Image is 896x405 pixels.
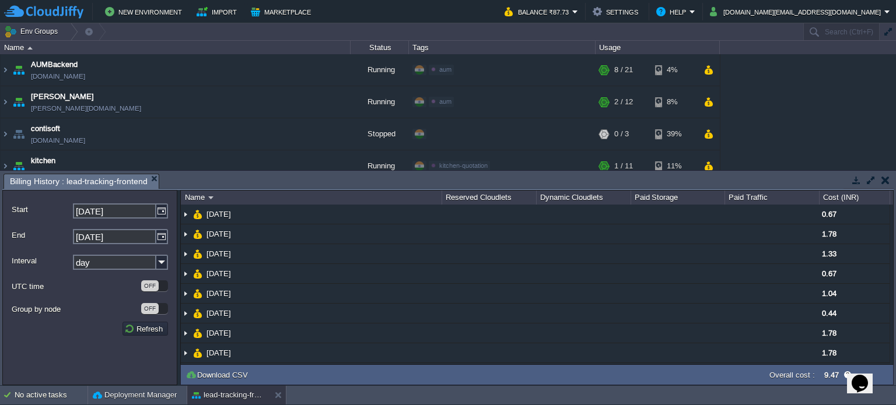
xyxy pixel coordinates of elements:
[93,389,177,401] button: Deployment Manager
[822,269,836,278] span: 0.67
[205,348,233,358] a: [DATE]
[208,196,213,199] img: AMDAwAAAACH5BAEAAAAALAAAAAABAAEAAAICRAEAOw==
[439,162,488,169] span: kitchen-quotation
[31,59,78,71] a: AUMBackend
[205,269,233,279] a: [DATE]
[351,118,409,150] div: Stopped
[192,389,265,401] button: lead-tracking-frontend
[193,244,202,263] img: AMDAwAAAACH5BAEAAAAALAAAAAABAAEAAAICRAEAOw==
[614,150,633,182] div: 1 / 11
[1,54,10,86] img: AMDAwAAAACH5BAEAAAAALAAAAAABAAEAAAICRAEAOw==
[847,358,884,393] iframe: chat widget
[12,203,72,216] label: Start
[193,284,202,303] img: AMDAwAAAACH5BAEAAAAALAAAAAABAAEAAAICRAEAOw==
[409,41,595,54] div: Tags
[31,71,85,82] a: [DOMAIN_NAME]
[182,191,442,205] div: Name
[824,371,839,379] label: 9.47
[185,369,251,380] button: Download CSV
[181,224,190,244] img: AMDAwAAAACH5BAEAAAAALAAAAAABAAEAAAICRAEAOw==
[1,150,10,182] img: AMDAwAAAACH5BAEAAAAALAAAAAABAAEAAAICRAEAOw==
[614,86,633,118] div: 2 / 12
[181,304,190,323] img: AMDAwAAAACH5BAEAAAAALAAAAAABAAEAAAICRAEAOw==
[351,150,409,182] div: Running
[822,348,836,357] span: 1.78
[1,86,10,118] img: AMDAwAAAACH5BAEAAAAALAAAAAABAAEAAAICRAEAOw==
[655,86,693,118] div: 8%
[12,280,140,293] label: UTC time
[193,304,202,323] img: AMDAwAAAACH5BAEAAAAALAAAAAABAAEAAAICRAEAOw==
[181,343,190,362] img: AMDAwAAAACH5BAEAAAAALAAAAAABAAEAAAICRAEAOw==
[10,118,27,150] img: AMDAwAAAACH5BAEAAAAALAAAAAABAAEAAAICRAEAOw==
[12,303,140,315] label: Group by node
[769,371,815,379] label: Overall cost :
[10,150,27,182] img: AMDAwAAAACH5BAEAAAAALAAAAAABAAEAAAICRAEAOw==
[193,323,202,343] img: AMDAwAAAACH5BAEAAAAALAAAAAABAAEAAAICRAEAOw==
[820,191,890,205] div: Cost (INR)
[141,303,159,314] div: OFF
[193,343,202,362] img: AMDAwAAAACH5BAEAAAAALAAAAAABAAEAAAICRAEAOw==
[614,54,633,86] div: 8 / 21
[193,205,202,224] img: AMDAwAAAACH5BAEAAAAALAAAAAABAAEAAAICRAEAOw==
[439,98,452,105] span: aum
[593,5,642,19] button: Settings
[4,23,62,40] button: Env Groups
[351,86,409,118] div: Running
[31,123,60,135] a: contisoft
[193,264,202,283] img: AMDAwAAAACH5BAEAAAAALAAAAAABAAEAAAICRAEAOw==
[822,309,836,318] span: 0.44
[822,289,836,298] span: 1.04
[351,41,408,54] div: Status
[105,5,185,19] button: New Environment
[31,155,55,167] a: kitchen
[205,328,233,338] a: [DATE]
[710,5,884,19] button: [DOMAIN_NAME][EMAIL_ADDRESS][DOMAIN_NAME]
[181,323,190,343] img: AMDAwAAAACH5BAEAAAAALAAAAAABAAEAAAICRAEAOw==
[205,209,233,219] a: [DATE]
[197,5,240,19] button: Import
[31,103,141,114] a: [PERSON_NAME][DOMAIN_NAME]
[1,41,350,54] div: Name
[31,135,85,146] a: [DOMAIN_NAME]
[822,249,836,258] span: 1.33
[655,150,693,182] div: 11%
[443,191,536,205] div: Reserved Cloudlets
[726,191,819,205] div: Paid Traffic
[537,191,631,205] div: Dynamic Cloudlets
[193,224,202,244] img: AMDAwAAAACH5BAEAAAAALAAAAAABAAEAAAICRAEAOw==
[31,167,85,178] a: [DOMAIN_NAME]
[31,91,94,103] a: [PERSON_NAME]
[12,255,72,267] label: Interval
[4,5,83,19] img: CloudJiffy
[10,86,27,118] img: AMDAwAAAACH5BAEAAAAALAAAAAABAAEAAAICRAEAOw==
[181,264,190,283] img: AMDAwAAAACH5BAEAAAAALAAAAAABAAEAAAICRAEAOw==
[181,244,190,263] img: AMDAwAAAACH5BAEAAAAALAAAAAABAAEAAAICRAEAOw==
[12,229,72,241] label: End
[822,210,836,219] span: 0.67
[27,47,33,50] img: AMDAwAAAACH5BAEAAAAALAAAAAABAAEAAAICRAEAOw==
[251,5,314,19] button: Marketplace
[205,288,233,298] a: [DATE]
[205,308,233,318] a: [DATE]
[439,66,452,73] span: aum
[1,118,10,150] img: AMDAwAAAACH5BAEAAAAALAAAAAABAAEAAAICRAEAOw==
[351,54,409,86] div: Running
[181,284,190,303] img: AMDAwAAAACH5BAEAAAAALAAAAAABAAEAAAICRAEAOw==
[124,323,166,334] button: Refresh
[655,54,693,86] div: 4%
[205,229,233,239] span: [DATE]
[205,249,233,259] a: [DATE]
[596,41,719,54] div: Usage
[614,118,629,150] div: 0 / 3
[505,5,572,19] button: Balance ₹87.73
[632,191,725,205] div: Paid Storage
[141,280,159,291] div: OFF
[822,329,836,337] span: 1.78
